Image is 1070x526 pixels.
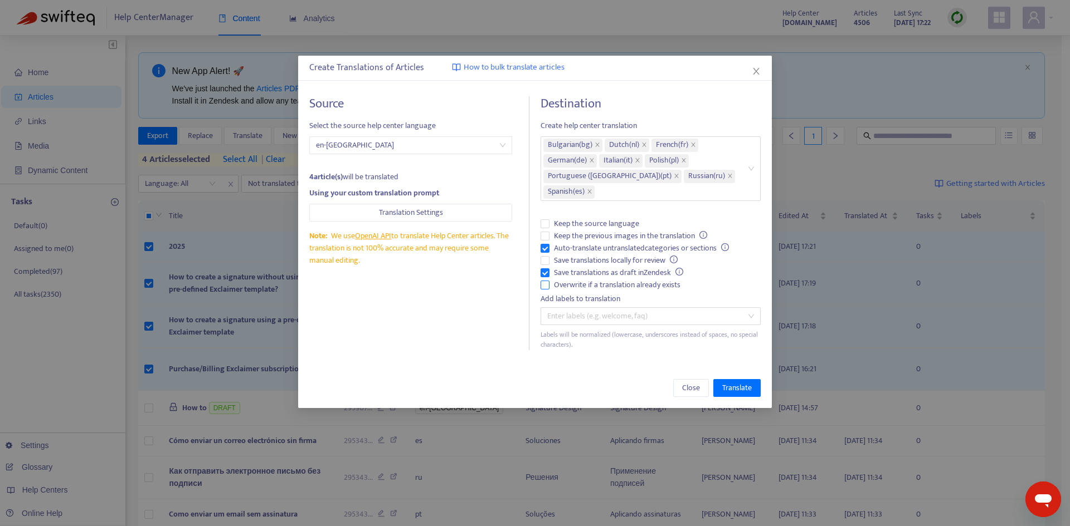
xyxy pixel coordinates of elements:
[549,230,712,242] span: Keep the previous images in the translation
[548,185,585,199] span: Spanish ( es )
[541,293,761,305] div: Add labels to translation
[699,231,707,239] span: info-circle
[673,379,709,397] button: Close
[549,267,688,279] span: Save translations as draft in Zendesk
[548,170,672,183] span: Portuguese ([GEOGRAPHIC_DATA]) ( pt )
[752,67,761,76] span: close
[309,230,513,267] div: We use to translate Help Center articles. The translation is not 100% accurate and may require so...
[1025,481,1061,517] iframe: Button to launch messaging window
[656,139,688,152] span: French ( fr )
[635,158,640,164] span: close
[595,142,600,149] span: close
[541,120,761,132] span: Create help center translation
[681,158,687,164] span: close
[721,243,729,251] span: info-circle
[316,137,506,154] span: en-gb
[541,330,761,351] div: Labels will be normalized (lowercase, underscores instead of spaces, no special characters).
[309,229,327,242] span: Note:
[309,120,513,132] span: Select the source help center language
[604,154,633,168] span: Italian ( it )
[549,242,733,254] span: Auto-translate untranslated categories or sections
[674,173,679,180] span: close
[649,154,679,168] span: Polish ( pl )
[690,142,696,149] span: close
[727,173,733,180] span: close
[688,170,725,183] span: Russian ( ru )
[464,61,565,74] span: How to bulk translate articles
[309,171,513,183] div: will be translated
[355,229,391,242] a: OpenAI API
[682,382,700,394] span: Close
[548,139,592,152] span: Bulgarian ( bg )
[548,154,587,168] span: German ( de )
[589,158,595,164] span: close
[713,379,761,397] button: Translate
[309,170,343,183] strong: 4 article(s)
[722,382,752,394] span: Translate
[609,139,639,152] span: Dutch ( nl )
[549,218,644,230] span: Keep the source language
[309,96,513,111] h4: Source
[587,189,592,195] span: close
[670,255,678,263] span: info-circle
[549,254,682,267] span: Save translations locally for review
[379,207,443,219] span: Translation Settings
[452,61,565,74] a: How to bulk translate articles
[309,61,761,75] div: Create Translations of Articles
[549,279,685,291] span: Overwrite if a translation already exists
[541,96,761,111] h4: Destination
[641,142,647,149] span: close
[750,65,762,77] button: Close
[309,187,513,199] div: Using your custom translation prompt
[309,204,513,222] button: Translation Settings
[452,63,461,72] img: image-link
[675,268,683,276] span: info-circle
